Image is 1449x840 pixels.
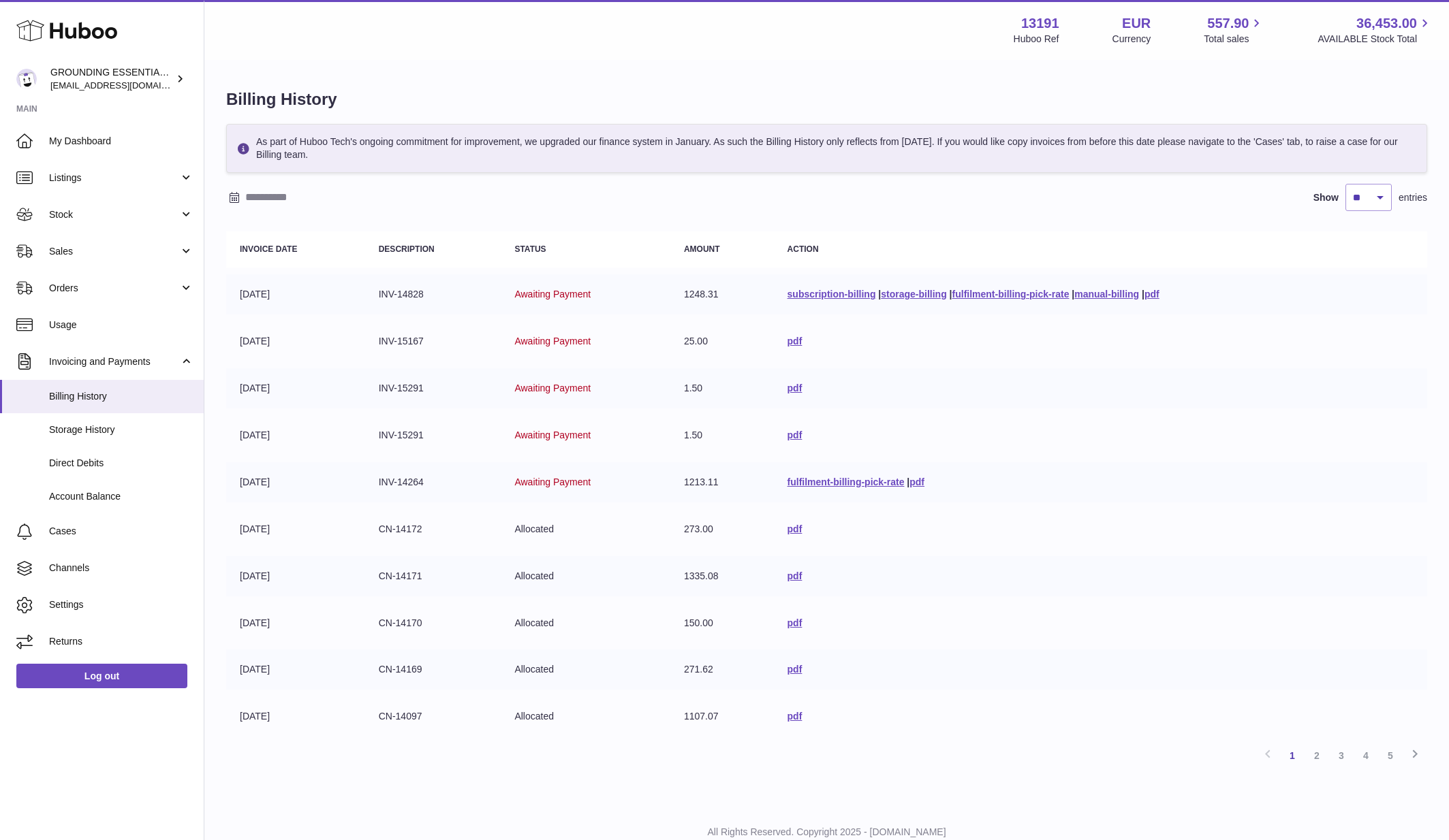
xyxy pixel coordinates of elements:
[226,509,365,549] td: [DATE]
[50,80,200,91] span: [EMAIL_ADDRESS][DOMAIN_NAME]
[226,368,365,408] td: [DATE]
[1305,743,1329,768] a: 2
[670,321,774,361] td: 25.00
[514,570,554,581] span: Allocated
[365,509,501,549] td: CN-14172
[226,415,365,455] td: [DATE]
[226,603,365,643] td: [DATE]
[215,826,1438,839] p: All Rights Reserved. Copyright 2025 - [DOMAIN_NAME]
[1329,743,1354,768] a: 3
[788,711,803,722] a: pdf
[49,457,193,470] span: Direct Debits
[788,336,803,346] a: pdf
[670,696,774,737] td: 1107.07
[49,135,193,148] span: My Dashboard
[514,664,554,675] span: Allocated
[365,556,501,596] td: CN-14171
[514,617,554,628] span: Allocated
[907,476,909,487] span: |
[49,390,193,403] span: Billing History
[788,476,905,487] a: fulfilment-billing-pick-rate
[49,490,193,503] span: Account Balance
[1112,33,1151,46] div: Currency
[16,664,187,688] a: Log out
[365,368,501,408] td: INV-15291
[226,124,1427,173] div: As part of Huboo Tech's ongoing commitment for improvement, we upgraded our finance system in Jan...
[1399,191,1427,204] span: entries
[1318,14,1433,46] a: 36,453.00 AVAILABLE Stock Total
[49,525,193,538] span: Cases
[1207,14,1249,33] span: 557.90
[1074,289,1139,300] a: manual-billing
[49,562,193,575] span: Channels
[514,430,591,440] span: Awaiting Payment
[670,509,774,549] td: 273.00
[49,598,193,611] span: Settings
[670,556,774,596] td: 1335.08
[788,570,803,581] a: pdf
[226,321,365,361] td: [DATE]
[1014,33,1059,46] div: Huboo Ref
[788,617,803,628] a: pdf
[365,462,501,502] td: INV-14264
[684,244,720,254] strong: Amount
[670,274,774,314] td: 1248.31
[670,649,774,690] td: 271.62
[50,66,173,92] div: GROUNDING ESSENTIALS INTERNATIONAL SLU
[1204,33,1264,46] span: Total sales
[788,244,819,254] strong: Action
[514,383,591,393] span: Awaiting Payment
[950,289,952,300] span: |
[514,711,554,722] span: Allocated
[881,289,946,300] a: storage-billing
[226,462,365,502] td: [DATE]
[379,244,435,254] strong: Description
[1021,14,1059,33] strong: 13191
[788,430,803,440] a: pdf
[514,523,554,534] span: Allocated
[365,649,501,690] td: CN-14169
[49,635,193,648] span: Returns
[514,244,546,254] strong: Status
[226,88,1427,110] h1: Billing History
[1072,289,1074,300] span: |
[1204,14,1264,46] a: 557.90 Total sales
[878,289,881,300] span: |
[49,172,179,184] span: Listings
[514,289,591,300] span: Awaiting Payment
[226,649,365,690] td: [DATE]
[365,415,501,455] td: INV-15291
[670,462,774,502] td: 1213.11
[670,415,774,455] td: 1.50
[1378,743,1403,768] a: 5
[49,319,193,332] span: Usage
[226,556,365,596] td: [DATE]
[952,289,1070,300] a: fulfilment-billing-pick-rate
[670,603,774,643] td: 150.00
[49,282,179,295] span: Orders
[1280,743,1305,768] a: 1
[226,274,365,314] td: [DATE]
[514,336,591,346] span: Awaiting Payment
[365,274,501,314] td: INV-14828
[788,289,876,300] a: subscription-billing
[909,476,924,487] a: pdf
[365,321,501,361] td: INV-15167
[1313,191,1339,204] label: Show
[240,244,297,254] strong: Invoice Date
[1354,743,1378,768] a: 4
[16,69,37,89] img: espenwkopperud@gmail.com
[1144,289,1159,300] a: pdf
[226,696,365,737] td: [DATE]
[788,383,803,393] a: pdf
[1122,14,1151,33] strong: EUR
[365,603,501,643] td: CN-14170
[365,696,501,737] td: CN-14097
[49,423,193,436] span: Storage History
[514,476,591,487] span: Awaiting Payment
[49,245,179,258] span: Sales
[1318,33,1433,46] span: AVAILABLE Stock Total
[788,523,803,534] a: pdf
[49,355,179,368] span: Invoicing and Payments
[788,664,803,675] a: pdf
